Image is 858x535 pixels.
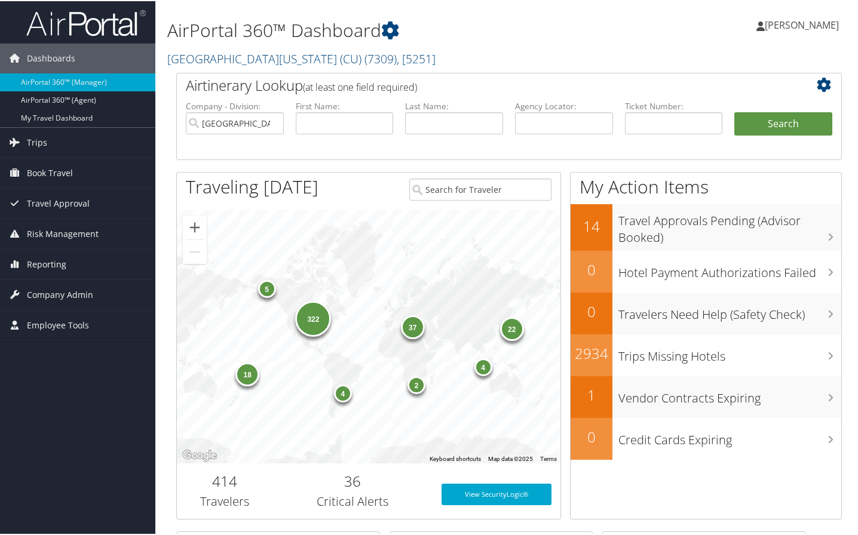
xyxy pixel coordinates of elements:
[756,6,851,42] a: [PERSON_NAME]
[27,309,89,339] span: Employee Tools
[442,482,551,504] a: View SecurityLogic®
[618,383,841,405] h3: Vendor Contracts Expiring
[186,470,263,490] h2: 414
[334,383,352,401] div: 4
[258,279,276,297] div: 5
[186,99,284,111] label: Company - Division:
[281,492,423,509] h3: Critical Alerts
[26,8,146,36] img: airportal-logo.png
[571,250,841,291] a: 0Hotel Payment Authorizations Failed
[618,425,841,447] h3: Credit Cards Expiring
[186,492,263,509] h3: Travelers
[401,313,425,337] div: 37
[27,127,47,156] span: Trips
[765,17,839,30] span: [PERSON_NAME]
[500,316,523,340] div: 22
[474,356,492,374] div: 4
[364,50,397,66] span: ( 7309 )
[734,111,832,135] button: Search
[235,361,259,385] div: 18
[571,203,841,249] a: 14Travel Approvals Pending (Advisor Booked)
[618,205,841,245] h3: Travel Approvals Pending (Advisor Booked)
[571,342,612,362] h2: 2934
[183,239,207,263] button: Zoom out
[27,187,90,217] span: Travel Approval
[571,333,841,375] a: 2934Trips Missing Hotels
[618,341,841,364] h3: Trips Missing Hotels
[167,17,623,42] h1: AirPortal 360™ Dashboard
[571,426,612,446] h2: 0
[571,417,841,459] a: 0Credit Cards Expiring
[303,79,417,93] span: (at least one field required)
[571,215,612,235] h2: 14
[571,173,841,198] h1: My Action Items
[186,74,777,94] h2: Airtinerary Lookup
[27,248,66,278] span: Reporting
[571,375,841,417] a: 1Vendor Contracts Expiring
[27,218,99,248] span: Risk Management
[571,384,612,404] h2: 1
[281,470,423,490] h2: 36
[430,454,481,462] button: Keyboard shortcuts
[27,157,73,187] span: Book Travel
[409,177,551,199] input: Search for Traveler
[27,42,75,72] span: Dashboards
[571,291,841,333] a: 0Travelers Need Help (Safety Check)
[405,99,503,111] label: Last Name:
[571,259,612,279] h2: 0
[180,447,219,462] img: Google
[488,454,533,461] span: Map data ©2025
[183,214,207,238] button: Zoom in
[180,447,219,462] a: Open this area in Google Maps (opens a new window)
[625,99,723,111] label: Ticket Number:
[515,99,613,111] label: Agency Locator:
[186,173,318,198] h1: Traveling [DATE]
[618,299,841,322] h3: Travelers Need Help (Safety Check)
[296,99,394,111] label: First Name:
[407,374,425,392] div: 2
[571,300,612,321] h2: 0
[167,50,436,66] a: [GEOGRAPHIC_DATA][US_STATE] (CU)
[27,279,93,309] span: Company Admin
[540,454,557,461] a: Terms (opens in new tab)
[295,300,331,336] div: 322
[397,50,436,66] span: , [ 5251 ]
[618,257,841,280] h3: Hotel Payment Authorizations Failed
